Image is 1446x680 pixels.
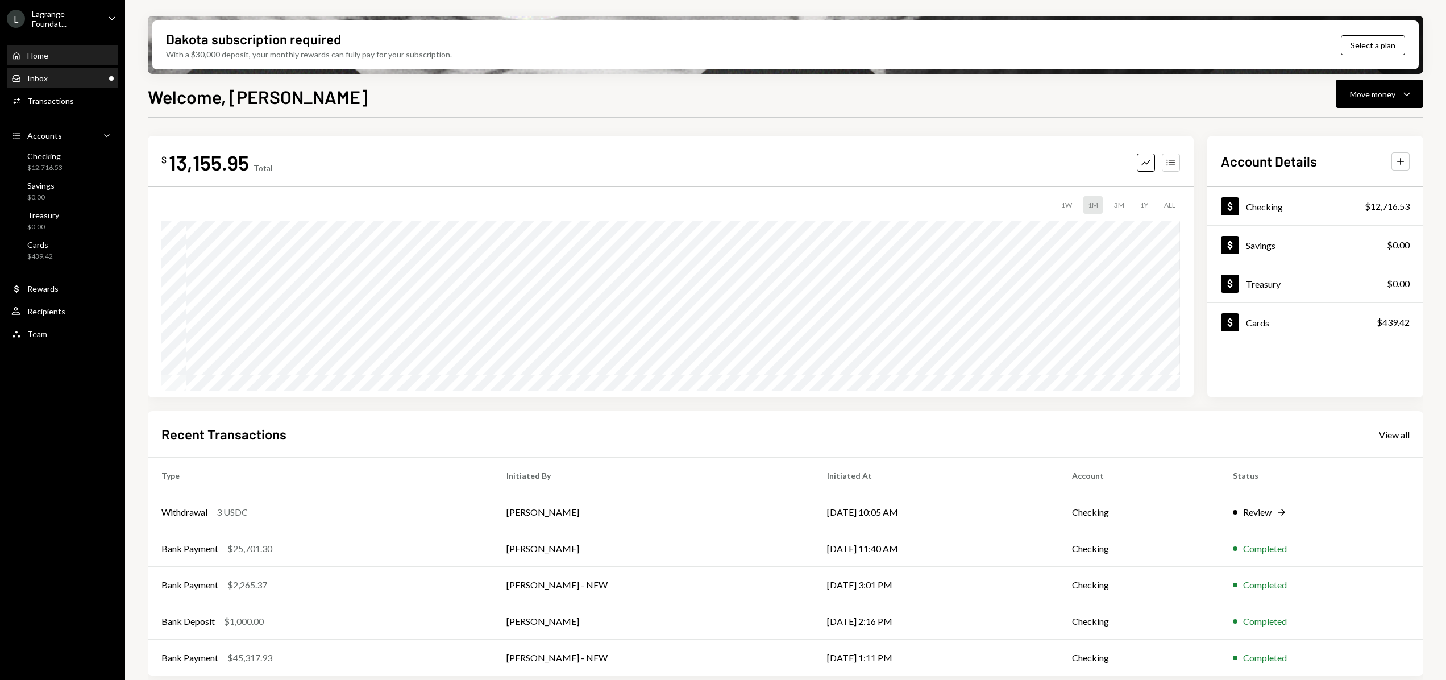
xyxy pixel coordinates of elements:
a: Cards$439.42 [7,237,118,264]
h2: Recent Transactions [161,425,286,443]
div: Savings [27,181,55,190]
a: Cards$439.42 [1207,303,1423,341]
td: [DATE] 2:16 PM [813,603,1059,640]
td: [DATE] 11:40 AM [813,530,1059,567]
th: Initiated At [813,458,1059,494]
div: Team [27,329,47,339]
div: Cards [27,240,53,250]
div: Bank Payment [161,542,218,555]
th: Account [1058,458,1219,494]
a: Inbox [7,68,118,88]
td: Checking [1058,494,1219,530]
div: $2,265.37 [227,578,267,592]
div: Bank Deposit [161,615,215,628]
div: Accounts [27,131,62,140]
div: Completed [1243,578,1287,592]
div: Rewards [27,284,59,293]
div: Checking [27,151,63,161]
a: Recipients [7,301,118,321]
div: $0.00 [27,193,55,202]
a: Savings$0.00 [1207,226,1423,264]
div: Treasury [27,210,59,220]
th: Status [1219,458,1423,494]
div: Move money [1350,88,1395,100]
th: Initiated By [493,458,813,494]
th: Type [148,458,493,494]
div: Dakota subscription required [166,30,341,48]
div: $45,317.93 [227,651,272,665]
div: $0.00 [27,222,59,232]
td: Checking [1058,640,1219,676]
div: $439.42 [1377,316,1410,329]
a: Home [7,45,118,65]
div: 1Y [1136,196,1153,214]
td: [PERSON_NAME] [493,494,813,530]
div: Completed [1243,615,1287,628]
div: 3M [1110,196,1129,214]
div: $439.42 [27,252,53,262]
div: 13,155.95 [169,150,249,175]
td: [DATE] 1:11 PM [813,640,1059,676]
div: L [7,10,25,28]
a: Transactions [7,90,118,111]
div: View all [1379,429,1410,441]
div: With a $30,000 deposit, your monthly rewards can fully pay for your subscription. [166,48,452,60]
div: Bank Payment [161,578,218,592]
a: Treasury$0.00 [1207,264,1423,302]
div: Lagrange Foundat... [32,9,99,28]
td: [PERSON_NAME] [493,530,813,567]
div: $ [161,154,167,165]
div: 1M [1083,196,1103,214]
div: Treasury [1246,279,1281,289]
div: Savings [1246,240,1275,251]
div: Review [1243,505,1272,519]
td: [PERSON_NAME] - NEW [493,567,813,603]
div: ALL [1160,196,1180,214]
div: $1,000.00 [224,615,264,628]
td: Checking [1058,530,1219,567]
div: $25,701.30 [227,542,272,555]
div: $0.00 [1387,277,1410,291]
h1: Welcome, [PERSON_NAME] [148,85,368,108]
div: Bank Payment [161,651,218,665]
div: Total [254,163,272,173]
td: Checking [1058,567,1219,603]
td: [PERSON_NAME] - NEW [493,640,813,676]
h2: Account Details [1221,152,1317,171]
a: Rewards [7,278,118,298]
button: Move money [1336,80,1423,108]
a: Accounts [7,125,118,146]
div: Recipients [27,306,65,316]
td: [DATE] 10:05 AM [813,494,1059,530]
a: Team [7,324,118,344]
div: Transactions [27,96,74,106]
div: Inbox [27,73,48,83]
div: $0.00 [1387,238,1410,252]
div: Checking [1246,201,1283,212]
a: View all [1379,428,1410,441]
a: Savings$0.00 [7,177,118,205]
div: $12,716.53 [27,163,63,173]
div: Cards [1246,317,1269,328]
td: Checking [1058,603,1219,640]
a: Treasury$0.00 [7,207,118,234]
a: Checking$12,716.53 [7,148,118,175]
div: Withdrawal [161,505,207,519]
div: 1W [1057,196,1077,214]
td: [DATE] 3:01 PM [813,567,1059,603]
div: Completed [1243,542,1287,555]
a: Checking$12,716.53 [1207,187,1423,225]
button: Select a plan [1341,35,1405,55]
div: 3 USDC [217,505,248,519]
div: $12,716.53 [1365,200,1410,213]
div: Home [27,51,48,60]
td: [PERSON_NAME] [493,603,813,640]
div: Completed [1243,651,1287,665]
